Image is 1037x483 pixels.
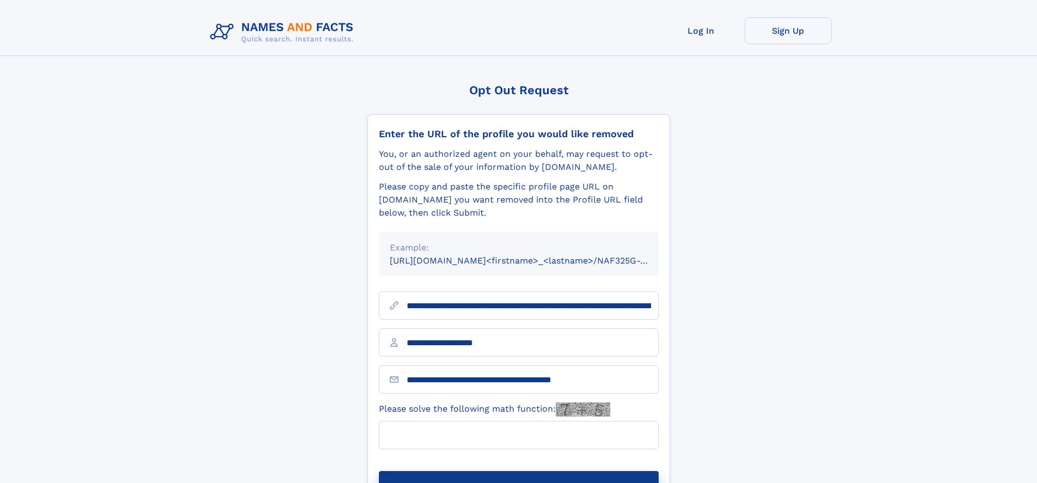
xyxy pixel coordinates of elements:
[390,255,679,266] small: [URL][DOMAIN_NAME]<firstname>_<lastname>/NAF325G-xxxxxxxx
[379,148,659,174] div: You, or an authorized agent on your behalf, may request to opt-out of the sale of your informatio...
[206,17,363,47] img: Logo Names and Facts
[745,17,832,44] a: Sign Up
[367,83,670,97] div: Opt Out Request
[658,17,745,44] a: Log In
[390,241,648,254] div: Example:
[379,180,659,219] div: Please copy and paste the specific profile page URL on [DOMAIN_NAME] you want removed into the Pr...
[379,402,610,417] label: Please solve the following math function:
[379,128,659,140] div: Enter the URL of the profile you would like removed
